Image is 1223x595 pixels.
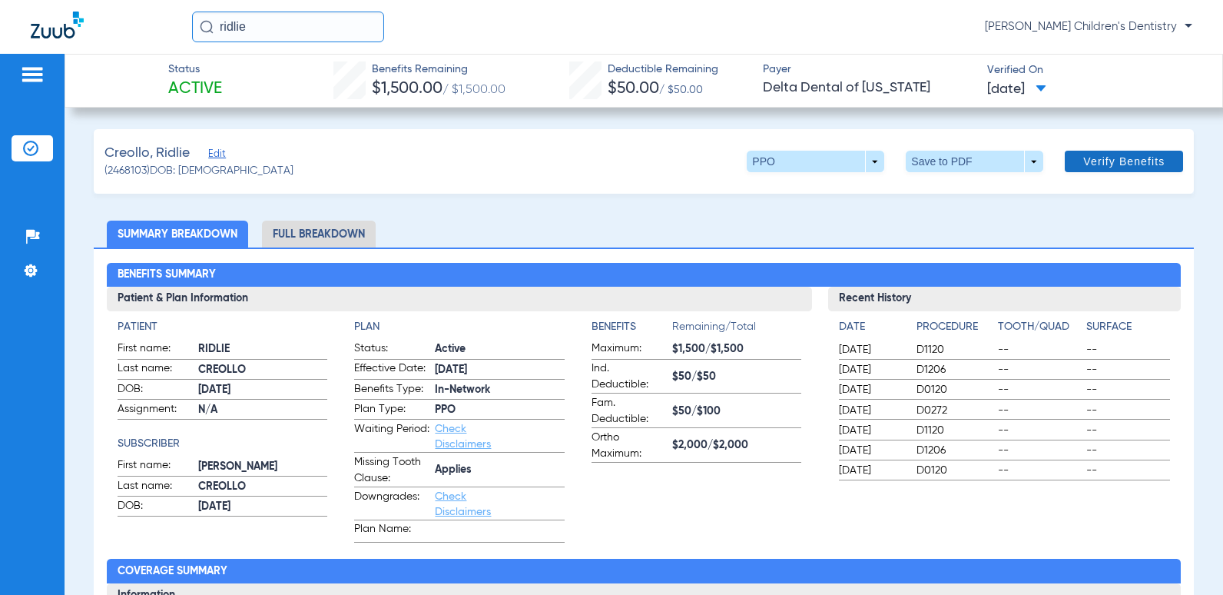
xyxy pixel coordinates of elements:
[107,287,812,311] h3: Patient & Plan Information
[435,462,564,478] span: Applies
[262,221,376,248] li: Full Breakdown
[198,499,327,515] span: [DATE]
[906,151,1043,172] button: Save to PDF
[1146,521,1223,595] iframe: Chat Widget
[672,437,801,454] span: $2,000/$2,000
[998,403,1082,418] span: --
[1086,319,1170,335] h4: Surface
[442,84,505,96] span: / $1,500.00
[168,78,222,100] span: Active
[839,463,903,478] span: [DATE]
[839,443,903,458] span: [DATE]
[118,498,193,517] span: DOB:
[198,382,327,398] span: [DATE]
[118,401,193,420] span: Assignment:
[354,361,429,379] span: Effective Date:
[916,382,993,397] span: D0120
[592,319,672,341] app-breakdown-title: Benefits
[747,151,884,172] button: PPO
[1083,155,1165,168] span: Verify Benefits
[372,61,505,78] span: Benefits Remaining
[659,85,703,95] span: / $50.00
[118,381,193,400] span: DOB:
[435,424,491,450] a: Check Disclaimers
[916,319,993,341] app-breakdown-title: Procedure
[987,62,1198,78] span: Verified On
[435,341,564,357] span: Active
[354,489,429,520] span: Downgrades:
[592,430,667,462] span: Ortho Maximum:
[198,459,327,475] span: [PERSON_NAME]
[592,395,667,427] span: Fam. Deductible:
[998,342,1082,357] span: --
[192,12,384,42] input: Search for patients
[839,423,903,438] span: [DATE]
[1086,463,1170,478] span: --
[118,319,327,335] h4: Patient
[104,163,293,179] span: (2468103) DOB: [DEMOGRAPHIC_DATA]
[839,362,903,377] span: [DATE]
[200,20,214,34] img: Search Icon
[763,61,974,78] span: Payer
[354,421,429,452] span: Waiting Period:
[998,463,1082,478] span: --
[354,341,429,359] span: Status:
[592,361,667,393] span: Ind. Deductible:
[839,403,903,418] span: [DATE]
[839,319,903,341] app-breakdown-title: Date
[198,341,327,357] span: RIDLIE
[1086,362,1170,377] span: --
[608,61,718,78] span: Deductible Remaining
[916,423,993,438] span: D1120
[208,148,222,163] span: Edit
[198,402,327,418] span: N/A
[198,362,327,378] span: CREOLLO
[354,319,564,335] h4: Plan
[672,404,801,420] span: $50/$100
[118,361,193,379] span: Last name:
[672,369,801,385] span: $50/$50
[828,287,1181,311] h3: Recent History
[118,436,327,452] h4: Subscriber
[31,12,84,38] img: Zuub Logo
[1086,319,1170,341] app-breakdown-title: Surface
[916,319,993,335] h4: Procedure
[168,61,222,78] span: Status
[998,443,1082,458] span: --
[354,521,429,542] span: Plan Name:
[916,443,993,458] span: D1206
[998,362,1082,377] span: --
[107,559,1181,583] h2: Coverage Summary
[987,80,1046,99] span: [DATE]
[107,263,1181,288] h2: Benefits Summary
[20,65,45,84] img: hamburger-icon
[118,457,193,476] span: First name:
[435,382,564,398] span: In-Network
[435,402,564,418] span: PPO
[354,381,429,400] span: Benefits Type:
[763,78,974,98] span: Delta Dental of [US_STATE]
[1086,443,1170,458] span: --
[839,342,903,357] span: [DATE]
[107,221,248,248] li: Summary Breakdown
[998,382,1082,397] span: --
[372,81,442,97] span: $1,500.00
[435,491,491,517] a: Check Disclaimers
[104,144,190,163] span: Creollo, Ridlie
[916,403,993,418] span: D0272
[839,319,903,335] h4: Date
[985,19,1192,35] span: [PERSON_NAME] Children's Dentistry
[916,362,993,377] span: D1206
[1086,342,1170,357] span: --
[998,319,1082,335] h4: Tooth/Quad
[354,401,429,420] span: Plan Type:
[839,382,903,397] span: [DATE]
[1086,423,1170,438] span: --
[672,341,801,357] span: $1,500/$1,500
[916,342,993,357] span: D1120
[916,463,993,478] span: D0120
[354,454,429,487] span: Missing Tooth Clause:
